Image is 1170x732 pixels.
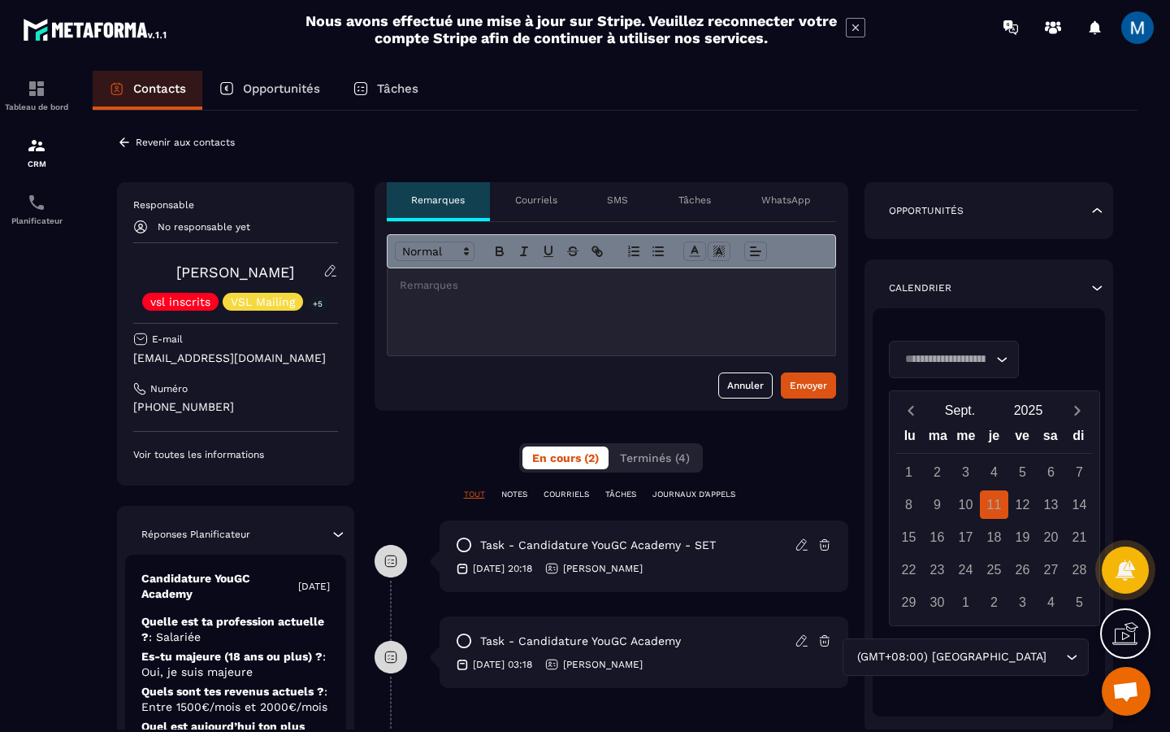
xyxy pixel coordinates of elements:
[781,373,836,399] button: Envoyer
[377,81,418,96] p: Tâches
[27,193,46,212] img: scheduler
[620,451,690,464] span: Terminés (4)
[1065,523,1094,551] div: 21
[1008,588,1037,617] div: 3
[951,523,980,551] div: 17
[923,556,951,584] div: 23
[133,351,338,366] p: [EMAIL_ADDRESS][DOMAIN_NAME]
[150,296,210,307] p: vsl inscrits
[133,399,338,415] p: [PHONE_NUMBER]
[1036,425,1064,453] div: sa
[480,634,681,649] p: task - Candidature YouGC Academy
[1065,490,1094,519] div: 14
[952,425,981,453] div: me
[4,159,69,168] p: CRM
[1008,458,1037,486] div: 5
[994,396,1063,425] button: Open years overlay
[843,638,1089,676] div: Search for option
[133,81,186,96] p: Contacts
[951,588,980,617] div: 1
[27,79,46,98] img: formation
[231,296,295,307] p: VSL Mailing
[515,194,557,207] p: Courriels
[136,137,235,148] p: Revenir aux contacts
[980,588,1008,617] div: 2
[607,194,628,207] p: SMS
[889,204,964,217] p: Opportunités
[133,448,338,461] p: Voir toutes les informations
[4,67,69,124] a: formationformationTableau de bord
[176,264,294,281] a: [PERSON_NAME]
[1008,523,1037,551] div: 19
[141,528,250,541] p: Réponses Planificateur
[889,341,1019,378] div: Search for option
[27,136,46,155] img: formation
[895,523,923,551] div: 15
[336,71,435,110] a: Tâches
[923,458,951,486] div: 2
[133,198,338,211] p: Responsable
[610,447,700,469] button: Terminés (4)
[951,490,980,519] div: 10
[1008,425,1037,453] div: ve
[480,538,716,553] p: task - Candidature YouGC Academy - SET
[926,396,994,425] button: Open months overlay
[522,447,609,469] button: En cours (2)
[899,351,992,368] input: Search for option
[544,489,589,500] p: COURRIELS
[141,571,298,602] p: Candidature YouGC Academy
[889,281,951,294] p: Calendrier
[150,382,188,395] p: Numéro
[411,194,465,207] p: Remarques
[1037,490,1065,519] div: 13
[718,373,773,399] button: Annuler
[1037,588,1065,617] div: 4
[149,630,201,643] span: : Salariée
[1037,556,1065,584] div: 27
[980,556,1008,584] div: 25
[563,658,643,671] p: [PERSON_NAME]
[895,490,923,519] div: 8
[1037,523,1065,551] div: 20
[895,458,923,486] div: 1
[896,458,1093,617] div: Calendar days
[298,580,330,593] p: [DATE]
[895,556,923,584] div: 22
[896,425,1093,617] div: Calendar wrapper
[980,425,1008,453] div: je
[152,333,183,346] p: E-mail
[243,81,320,96] p: Opportunités
[305,12,838,46] h2: Nous avons effectué une mise à jour sur Stripe. Veuillez reconnecter votre compte Stripe afin de ...
[141,649,330,680] p: Es-tu majeure (18 ans ou plus) ?
[4,124,69,181] a: formationformationCRM
[4,102,69,111] p: Tableau de bord
[790,377,827,394] div: Envoyer
[1037,458,1065,486] div: 6
[896,399,926,421] button: Previous month
[1065,588,1094,617] div: 5
[895,425,924,453] div: lu
[652,489,735,500] p: JOURNAUX D'APPELS
[141,614,330,645] p: Quelle est ta profession actuelle ?
[1050,648,1062,666] input: Search for option
[532,451,599,464] span: En cours (2)
[141,684,330,715] p: Quels sont tes revenus actuels ?
[1065,458,1094,486] div: 7
[605,489,636,500] p: TÂCHES
[1102,667,1150,716] div: Ouvrir le chat
[563,562,643,575] p: [PERSON_NAME]
[1065,556,1094,584] div: 28
[4,181,69,237] a: schedulerschedulerPlanificateur
[761,194,811,207] p: WhatsApp
[93,71,202,110] a: Contacts
[980,523,1008,551] div: 18
[678,194,711,207] p: Tâches
[473,658,532,671] p: [DATE] 03:18
[4,216,69,225] p: Planificateur
[1063,399,1093,421] button: Next month
[980,458,1008,486] div: 4
[853,648,1050,666] span: (GMT+08:00) [GEOGRAPHIC_DATA]
[158,221,250,233] p: No responsable yet
[307,295,328,312] p: +5
[23,15,169,44] img: logo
